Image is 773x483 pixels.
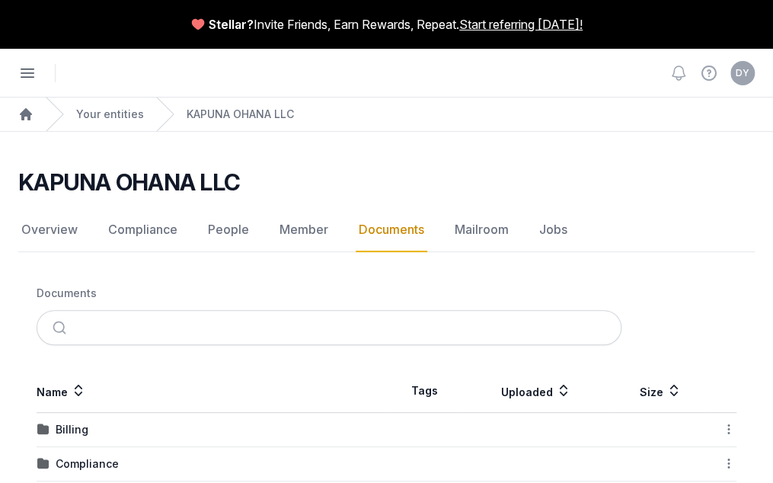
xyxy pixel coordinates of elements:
[736,69,749,78] span: DY
[387,369,462,413] th: Tags
[356,208,427,252] a: Documents
[37,458,50,470] img: folder.svg
[536,208,570,252] a: Jobs
[187,107,294,122] a: KAPUNA OHANA LLC
[730,61,755,85] button: DY
[209,15,254,34] span: Stellar?
[56,456,119,472] div: Compliance
[18,208,81,252] a: Overview
[18,208,755,252] nav: Tabs
[462,369,610,413] th: Uploaded
[105,208,180,252] a: Compliance
[205,208,252,252] a: People
[37,277,736,310] nav: Breadcrumb
[610,369,711,413] th: Size
[43,311,79,344] button: Submit
[37,369,387,413] th: Name
[37,424,50,436] img: folder.svg
[459,15,583,34] a: Start referring [DATE]!
[76,107,144,122] a: Your entities
[37,286,97,301] div: Documents
[452,208,512,252] a: Mailroom
[18,168,240,196] h2: KAPUNA OHANA LLC
[276,208,331,252] a: Member
[697,410,773,483] iframe: Chat Widget
[56,422,88,437] div: Billing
